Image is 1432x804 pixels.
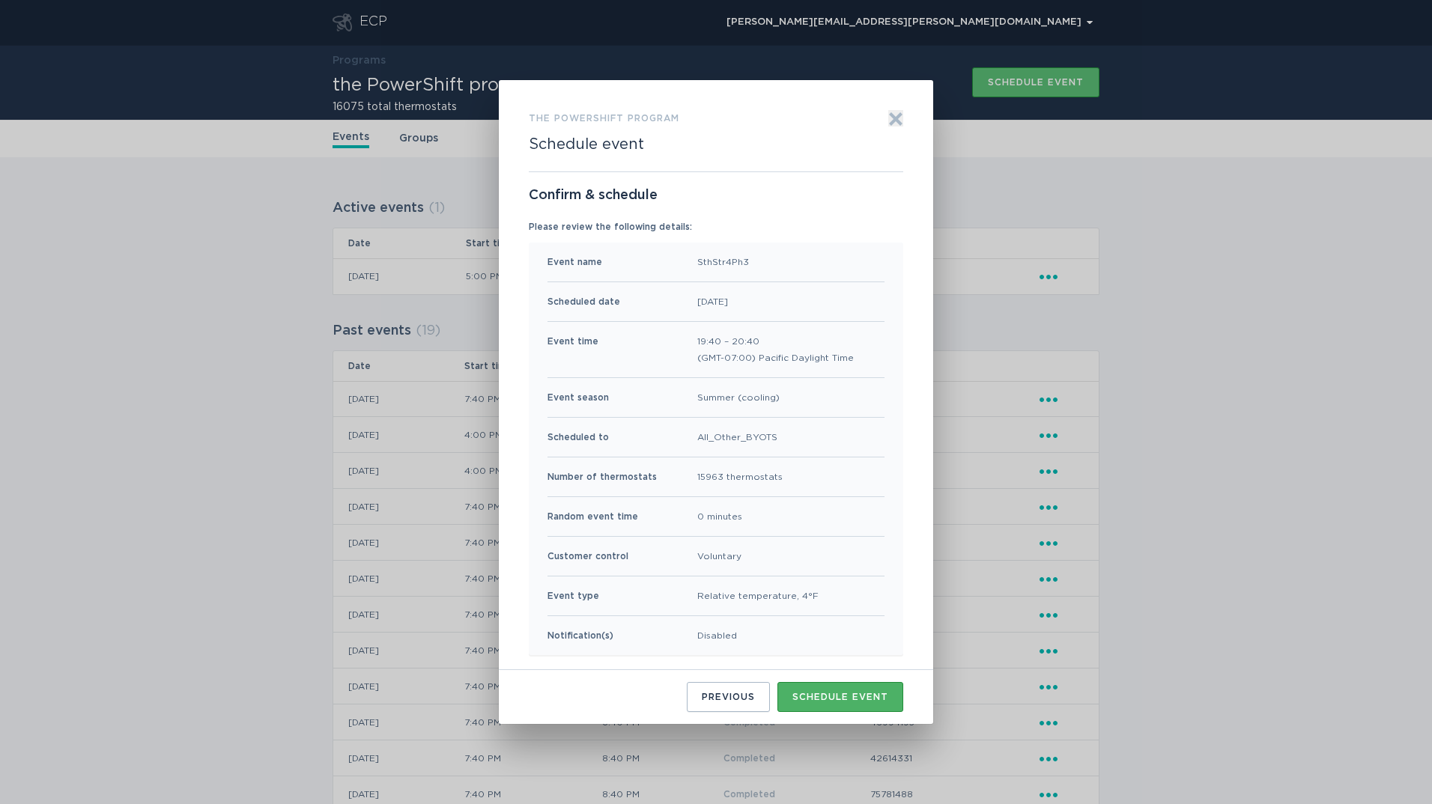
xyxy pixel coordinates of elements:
[529,187,903,204] p: Confirm & schedule
[547,293,620,310] div: Scheduled date
[547,508,638,525] div: Random event time
[547,389,609,406] div: Event season
[697,469,783,485] div: 15963 thermostats
[697,588,819,604] div: Relative temperature, 4°F
[888,110,903,127] button: Exit
[547,254,602,270] div: Event name
[792,692,888,701] div: Schedule event
[547,469,657,485] div: Number of thermostats
[697,508,742,525] div: 0 minutes
[702,692,755,701] div: Previous
[697,389,780,406] div: Summer (cooling)
[777,682,903,712] button: Schedule event
[529,135,644,153] h2: Schedule event
[697,333,854,350] span: 19:40 – 20:40
[697,350,854,366] span: (GMT-07:00) Pacific Daylight Time
[547,588,599,604] div: Event type
[499,80,933,724] div: Form to create an event
[547,548,628,564] div: Customer control
[697,293,728,310] div: [DATE]
[687,682,770,712] button: Previous
[697,548,741,564] div: Voluntary
[547,627,613,644] div: Notification(s)
[547,333,598,366] div: Event time
[529,110,679,127] h3: the PowerShift program
[697,627,737,644] div: Disabled
[547,429,609,445] div: Scheduled to
[697,254,749,270] div: SthStr4Ph3
[529,219,903,235] div: Please review the following details:
[697,429,777,445] div: All_Other_BYOTS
